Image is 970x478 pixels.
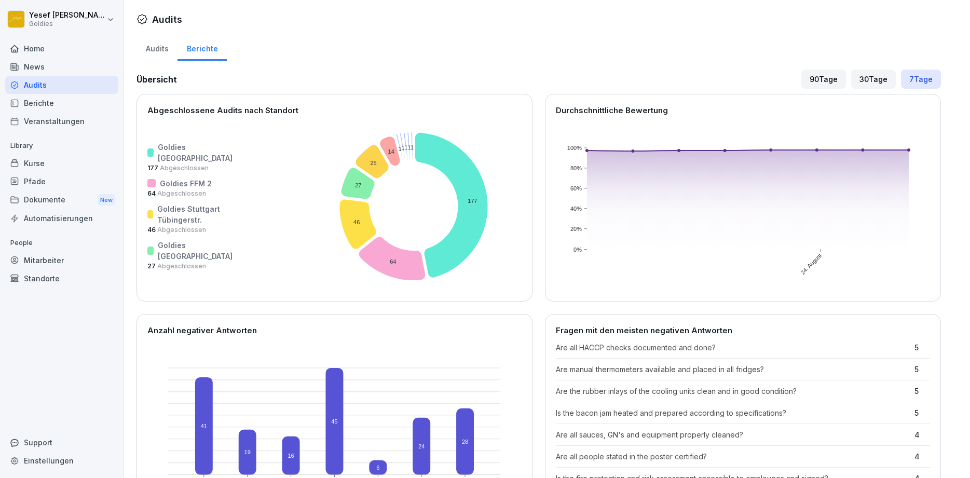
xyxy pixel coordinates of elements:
div: Dokumente [5,190,118,210]
text: 40% [570,206,582,212]
text: 24. August [800,252,823,276]
p: Goldies [GEOGRAPHIC_DATA] [158,142,235,163]
p: Goldies FFM 2 [160,178,212,189]
p: Abgeschlossene Audits nach Standort [147,105,522,117]
div: New [98,194,115,206]
a: DokumenteNew [5,190,118,210]
p: Are all sauces, GN's and equipment properly cleaned? [556,429,909,440]
a: Audits [5,76,118,94]
a: Mitarbeiter [5,251,118,269]
p: 27 [147,262,235,271]
span: Abgeschlossen [156,189,206,197]
a: Kurse [5,154,118,172]
p: 5 [914,364,930,375]
p: Are the rubber inlays of the cooling units clean and in good condition? [556,386,909,397]
a: Home [5,39,118,58]
p: Library [5,138,118,154]
p: 5 [914,407,930,418]
a: Pfade [5,172,118,190]
text: 100% [567,145,582,151]
span: Abgeschlossen [156,262,206,270]
p: People [5,235,118,251]
a: Automatisierungen [5,209,118,227]
p: Goldies Stuttgart Tübingerstr. [157,203,235,225]
div: 30 Tage [851,70,896,89]
text: 80% [570,165,582,171]
p: Durchschnittliche Bewertung [556,105,930,117]
p: 4 [914,429,930,440]
text: 20% [570,226,582,232]
p: Are all HACCP checks documented and done? [556,342,909,353]
p: 4 [914,451,930,462]
p: Goldies [GEOGRAPHIC_DATA] [158,240,235,262]
div: 7 Tage [901,70,941,89]
text: 60% [570,185,582,192]
span: Abgeschlossen [156,226,206,234]
p: 5 [914,386,930,397]
a: Berichte [177,34,227,61]
p: 177 [147,163,235,173]
p: Is the bacon jam heated and prepared according to specifications? [556,407,909,418]
p: Are manual thermometers available and placed in all fridges? [556,364,909,375]
p: Anzahl negativer Antworten [147,325,522,337]
div: 90 Tage [801,70,846,89]
p: 64 [147,189,235,198]
a: Standorte [5,269,118,288]
a: Berichte [5,94,118,112]
h2: Übersicht [136,73,177,86]
a: News [5,58,118,76]
p: 46 [147,225,235,235]
p: Goldies [29,20,105,28]
span: Abgeschlossen [158,164,209,172]
p: Fragen mit den meisten negativen Antworten [556,325,930,337]
p: Are all people stated in the poster certified? [556,451,909,462]
div: Support [5,433,118,452]
p: Yesef [PERSON_NAME] [29,11,105,20]
a: Veranstaltungen [5,112,118,130]
p: 5 [914,342,930,353]
a: Audits [136,34,177,61]
a: Einstellungen [5,452,118,470]
text: 0% [573,247,582,253]
h1: Audits [152,12,182,26]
